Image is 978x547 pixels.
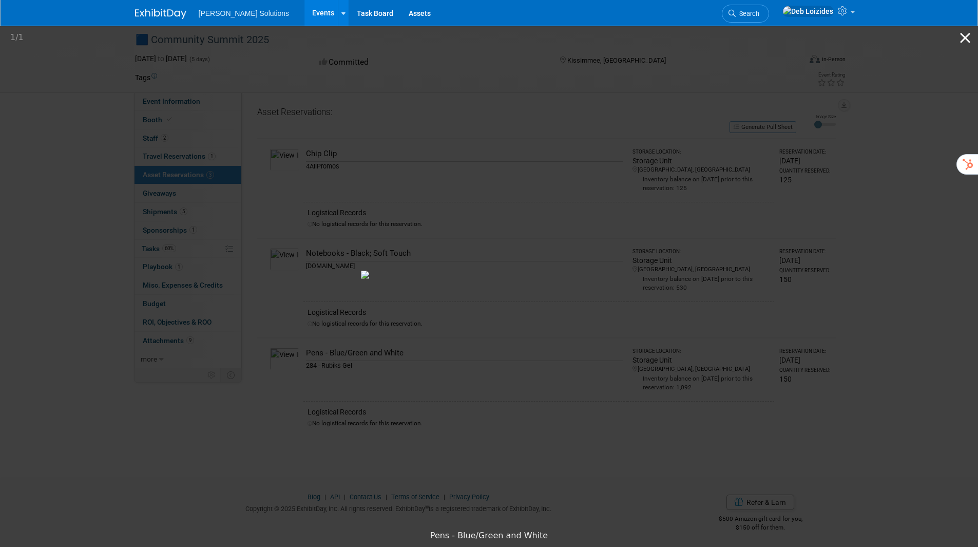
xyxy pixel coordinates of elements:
[361,271,618,279] img: Pens - Blue/Green and White
[18,32,24,42] span: 1
[135,9,186,19] img: ExhibitDay
[199,9,290,17] span: [PERSON_NAME] Solutions
[10,32,15,42] span: 1
[736,10,759,17] span: Search
[722,5,769,23] a: Search
[782,6,834,17] img: Deb Loizides
[952,26,978,50] button: Close gallery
